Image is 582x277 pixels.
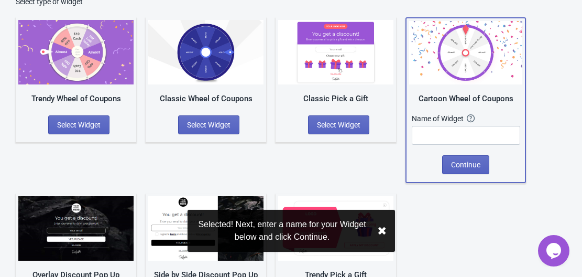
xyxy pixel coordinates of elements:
[278,93,393,105] div: Classic Pick a Gift
[538,235,572,267] iframe: chat widget
[377,225,387,238] button: close
[451,161,480,169] span: Continue
[409,93,522,105] div: Cartoon Wheel of Coupons
[442,155,489,174] button: Continue
[178,115,239,134] button: Select Widget
[308,115,369,134] button: Select Widget
[18,93,134,105] div: Trendy Wheel of Coupons
[57,121,101,129] span: Select Widget
[48,115,109,134] button: Select Widget
[278,196,393,261] img: gift_game_v2.jpg
[412,113,467,124] div: Name of Widget
[148,20,263,84] img: classic_game.jpg
[18,196,134,261] img: full_screen_popup.jpg
[187,121,230,129] span: Select Widget
[409,21,522,84] img: cartoon_game.jpg
[196,218,369,243] div: Selected! Next, enter a name for your Widget below and click Continue.
[148,93,263,105] div: Classic Wheel of Coupons
[148,196,263,261] img: regular_popup.jpg
[317,121,360,129] span: Select Widget
[278,20,393,84] img: gift_game.jpg
[18,20,134,84] img: trendy_game.png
